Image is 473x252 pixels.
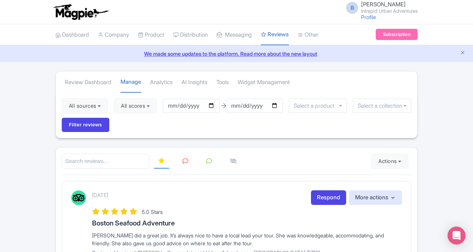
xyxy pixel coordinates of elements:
[361,14,376,20] a: Profile
[261,24,289,46] a: Reviews
[92,231,402,247] div: [PERSON_NAME] did a great job. It’s always nice to have a local lead your tour. She was knowledge...
[298,25,318,45] a: Other
[65,72,112,93] a: Review Dashboard
[349,190,402,205] button: More actions
[238,72,290,93] a: Widget Management
[361,1,406,8] span: [PERSON_NAME]
[138,25,164,45] a: Product
[346,2,358,14] span: B
[371,154,408,169] button: Actions
[448,227,466,245] div: Open Intercom Messenger
[92,191,108,199] p: [DATE]
[71,190,86,205] img: Tripadvisor Logo
[173,25,208,45] a: Distribution
[62,154,149,169] input: Search reviews...
[216,72,229,93] a: Tools
[120,72,141,93] a: Manage
[4,50,469,58] a: We made some updates to the platform. Read more about the new layout
[217,25,252,45] a: Messaging
[55,25,89,45] a: Dashboard
[92,219,402,227] h3: Boston Seafood Adventure
[98,25,129,45] a: Company
[358,102,404,109] input: Select a collection
[376,29,418,40] a: Subscription
[311,190,346,205] a: Respond
[52,4,110,20] img: logo-ab69f6fb50320c5b225c76a69d11143b.png
[142,209,163,215] span: 5.0 Stars
[342,1,418,13] a: B [PERSON_NAME] Intrepid Urban Adventures
[114,98,157,113] button: All scores
[150,72,173,93] a: Analytics
[62,118,109,132] input: Filter reviews
[294,102,335,109] input: Select a product
[361,9,418,13] small: Intrepid Urban Adventures
[460,49,466,58] button: Close announcement
[181,72,207,93] a: AI Insights
[62,98,108,113] button: All sources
